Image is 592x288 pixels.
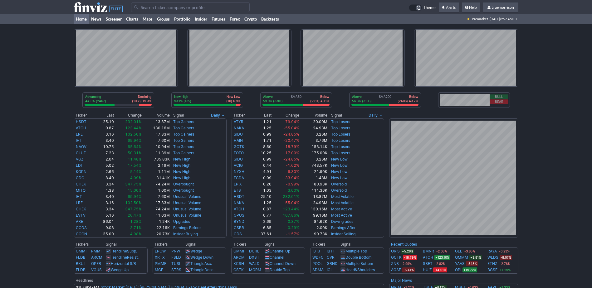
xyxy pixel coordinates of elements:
[391,261,399,267] a: ZNB
[300,131,328,137] td: 3.26M
[128,138,142,143] span: 69.94%
[283,175,299,180] span: -33.94%
[253,187,272,194] td: 1.03
[286,163,299,168] span: -1.62%
[249,261,260,266] a: WALD
[253,144,272,150] td: 8.60
[286,169,299,174] span: -6.30%
[76,261,85,266] a: BKUI
[259,14,281,24] a: Backtests
[190,255,213,260] a: Wedge Down
[142,187,170,194] td: 1.00M
[173,144,194,149] a: Top Gainers
[490,14,517,24] span: [DATE] 8:57 AM ET
[173,207,201,211] a: Unusual Volume
[351,94,419,104] div: SMA200
[331,194,354,199] a: Most Volatile
[132,94,151,99] p: Declining
[142,118,170,125] td: 13.87M
[233,267,244,272] a: CSTK
[253,150,272,156] td: 10.25
[300,206,328,212] td: 130.16M
[171,261,180,266] a: TUSI
[173,219,190,224] a: Upgrades
[174,99,191,103] p: 93.1% (135)
[253,125,272,131] td: 1.25
[391,278,412,283] a: Major News
[76,213,86,218] a: EVTV
[173,232,198,236] a: Insider Buying
[96,156,114,162] td: 2.04
[300,200,328,206] td: 24.93M
[345,261,373,266] a: Multiple Bottom
[173,175,190,180] a: New High
[209,112,227,118] button: Signals interval
[96,175,114,181] td: 8.40
[96,194,114,200] td: 3.40
[286,182,299,186] span: -0.99%
[310,99,329,103] p: (2211) 40.1%
[234,119,243,124] a: ATYR
[249,267,261,272] a: MGRM
[253,194,272,200] td: 25.10
[234,182,242,186] a: EPIX
[76,151,86,155] a: GLUE
[76,175,84,180] a: GDC
[300,162,328,169] td: 743.57K
[331,157,348,161] a: New Low
[300,181,328,187] td: 180.93K
[391,242,417,247] a: Recent Quotes
[331,213,352,218] a: Most Active
[345,255,371,260] a: Double Bottom
[96,206,114,212] td: 3.34
[234,132,243,137] a: SIDU
[312,267,324,272] a: ADMA
[111,267,129,272] a: Wedge Up
[263,94,283,99] p: Above
[331,200,354,205] a: Most Volatile
[283,119,299,124] span: -79.94%
[128,144,142,149] span: 65.64%
[331,188,347,193] a: Oversold
[234,144,244,149] a: GCTK
[300,175,328,181] td: 1.48M
[234,188,241,193] a: ETS
[283,126,299,130] span: -55.04%
[300,118,328,125] td: 20.00M
[173,194,201,199] a: Unusual Volume
[190,261,212,266] a: TriangleAsc.
[234,151,244,155] a: FOFO
[142,112,170,118] th: Volume
[226,94,240,99] p: New Low
[270,249,290,253] a: Channel Up
[193,14,209,24] a: Insider
[331,169,348,174] a: New Low
[211,112,220,118] span: Daily
[327,255,335,260] a: CVR
[76,182,86,186] a: CHEK
[155,255,165,260] a: XRTX
[228,14,242,24] a: Forex
[398,99,418,103] p: (2406) 43.7%
[173,132,194,137] a: Top Gainers
[76,219,83,224] a: ARE
[125,132,142,137] span: 102.50%
[234,194,244,199] a: HSDT
[249,255,259,260] a: DXST
[283,157,299,161] span: -24.85%
[142,212,170,218] td: 11.03M
[128,151,142,155] span: 50.31%
[234,138,243,143] a: HAIN
[85,99,106,103] p: 44.6% (2467)
[76,138,82,143] a: IHT
[345,267,375,272] a: Head&Shoulders
[96,150,114,156] td: 7.23
[174,94,191,99] p: New High
[270,255,284,260] a: Channel
[91,249,103,253] a: PMMF
[142,162,170,169] td: 2.19M
[300,125,328,131] td: 24.93M
[234,207,244,211] a: ATCH
[85,94,106,99] p: Advancing
[125,182,142,186] span: 347.75%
